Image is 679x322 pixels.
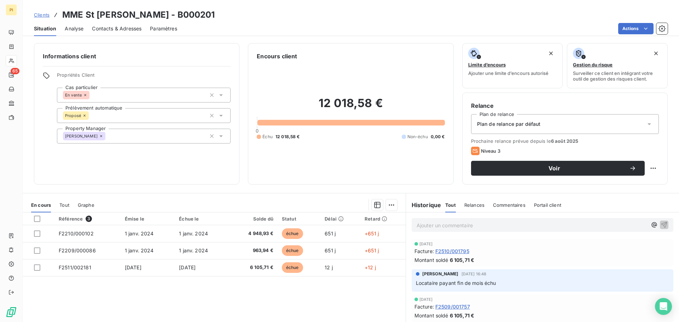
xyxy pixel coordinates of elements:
span: Relances [464,202,484,208]
span: Propriétés Client [57,72,231,82]
span: [DATE] [419,242,433,246]
span: 65 [11,68,19,74]
span: Locataire payant fin de mois échu [416,280,496,286]
span: échue [282,245,303,256]
span: Échu [262,134,273,140]
span: F2511/002181 [59,264,91,270]
span: [DATE] 16:48 [462,272,487,276]
span: 6 105,71 € [233,264,273,271]
span: [DATE] [179,264,196,270]
span: F2510/001795 [435,247,469,255]
span: [PERSON_NAME] [422,271,459,277]
span: +12 j [365,264,376,270]
span: 1 janv. 2024 [179,247,208,253]
span: Contacts & Adresses [92,25,141,32]
h6: Relance [471,101,659,110]
span: échue [282,262,303,273]
span: 6 août 2025 [551,138,579,144]
span: Voir [480,165,629,171]
span: Limite d’encours [468,62,506,68]
span: Niveau 3 [481,148,500,154]
button: Limite d’encoursAjouter une limite d’encours autorisé [462,43,563,88]
span: 4 948,93 € [233,230,273,237]
input: Ajouter une valeur [89,112,94,119]
span: Non-échu [407,134,428,140]
span: 1 janv. 2024 [125,247,154,253]
span: +651 j [365,230,379,236]
h6: Historique [406,201,441,209]
h6: Informations client [43,52,231,60]
span: échue [282,228,303,239]
img: Logo LeanPay [6,306,17,318]
span: Proposé [65,113,81,118]
h3: MME St [PERSON_NAME] - B000201 [62,8,215,21]
a: Clients [34,11,50,18]
div: Retard [365,216,401,222]
span: Graphe [78,202,94,208]
span: Commentaires [493,202,526,208]
span: Paramètres [150,25,177,32]
span: 12 j [325,264,333,270]
span: 1 janv. 2024 [179,230,208,236]
span: 651 j [325,230,336,236]
button: Voir [471,161,645,176]
span: [DATE] [419,297,433,301]
input: Ajouter une valeur [105,133,111,139]
span: 0 [256,128,259,134]
input: Ajouter une valeur [89,92,95,98]
span: Montant soldé [414,312,448,319]
button: Gestion du risqueSurveiller ce client en intégrant votre outil de gestion des risques client. [567,43,668,88]
span: 6 105,71 € [450,256,475,264]
span: Analyse [65,25,83,32]
span: F2209/000086 [59,247,96,253]
span: En vente [65,93,82,97]
div: Émise le [125,216,170,222]
span: Tout [59,202,69,208]
h2: 12 018,58 € [257,96,445,117]
span: +651 j [365,247,379,253]
span: Ajouter une limite d’encours autorisé [468,70,549,76]
div: Référence [59,216,116,222]
button: Actions [618,23,654,34]
div: Statut [282,216,316,222]
span: 651 j [325,247,336,253]
span: 1 janv. 2024 [125,230,154,236]
span: Plan de relance par défaut [477,121,541,128]
span: [DATE] [125,264,141,270]
span: Tout [445,202,456,208]
span: 0,00 € [431,134,445,140]
span: Portail client [534,202,561,208]
span: Clients [34,12,50,18]
span: [PERSON_NAME] [65,134,98,138]
span: Situation [34,25,56,32]
span: Montant soldé [414,256,448,264]
span: 6 105,71 € [450,312,475,319]
span: F2509/001757 [435,303,470,310]
div: Solde dû [233,216,273,222]
div: PI [6,4,17,16]
span: En cours [31,202,51,208]
div: Délai [325,216,356,222]
h6: Encours client [257,52,297,60]
div: Échue le [179,216,225,222]
span: 3 [86,216,92,222]
span: 12 018,58 € [275,134,300,140]
span: Facture : [414,247,434,255]
span: Prochaine relance prévue depuis le [471,138,659,144]
span: F2210/000102 [59,230,94,236]
span: Gestion du risque [573,62,613,68]
span: Facture : [414,303,434,310]
span: Surveiller ce client en intégrant votre outil de gestion des risques client. [573,70,662,82]
span: 963,94 € [233,247,273,254]
div: Open Intercom Messenger [655,298,672,315]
